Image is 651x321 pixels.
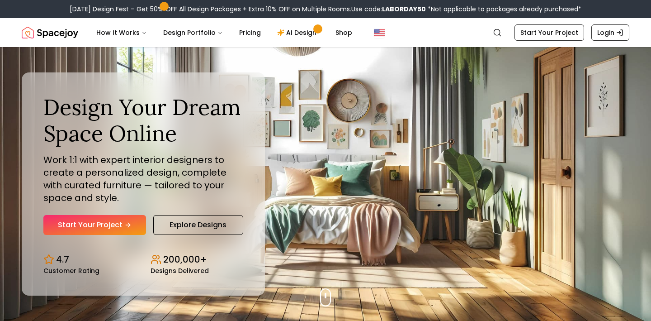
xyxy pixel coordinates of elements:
b: LABORDAY50 [382,5,426,14]
span: *Not applicable to packages already purchased* [426,5,581,14]
span: Use code: [351,5,426,14]
button: How It Works [89,24,154,42]
a: Login [591,24,629,41]
h1: Design Your Dream Space Online [43,94,243,146]
a: Explore Designs [153,215,243,235]
small: Customer Rating [43,268,99,274]
small: Designs Delivered [151,268,209,274]
p: 4.7 [56,253,69,266]
nav: Main [89,24,359,42]
nav: Global [22,18,629,47]
a: Start Your Project [514,24,584,41]
img: Spacejoy Logo [22,24,78,42]
a: Pricing [232,24,268,42]
p: 200,000+ [163,253,207,266]
button: Design Portfolio [156,24,230,42]
p: Work 1:1 with expert interior designers to create a personalized design, complete with curated fu... [43,153,243,204]
a: AI Design [270,24,326,42]
a: Shop [328,24,359,42]
a: Spacejoy [22,24,78,42]
a: Start Your Project [43,215,146,235]
div: [DATE] Design Fest – Get 50% OFF All Design Packages + Extra 10% OFF on Multiple Rooms. [70,5,581,14]
div: Design stats [43,246,243,274]
img: United States [374,27,385,38]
